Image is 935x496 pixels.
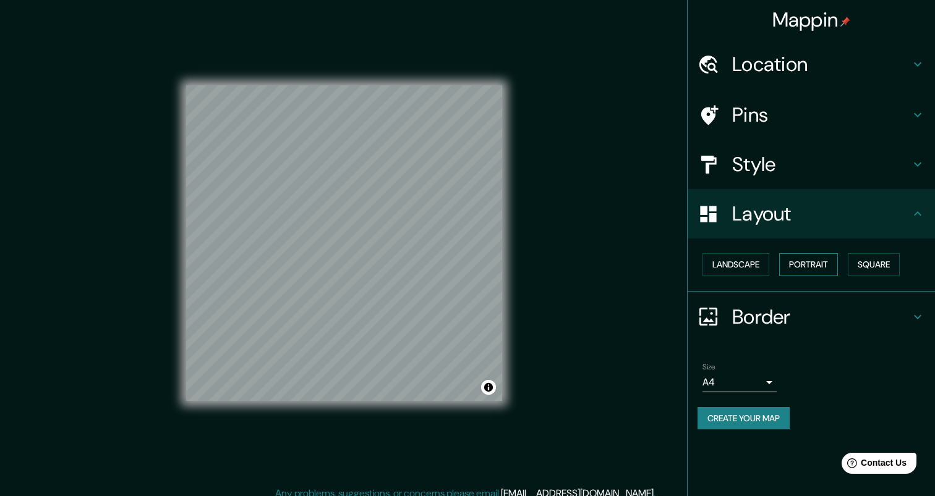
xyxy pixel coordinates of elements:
img: pin-icon.png [840,17,850,27]
div: Pins [688,90,935,140]
h4: Location [732,52,910,77]
label: Size [702,361,715,372]
h4: Style [732,152,910,177]
h4: Layout [732,201,910,226]
div: Style [688,140,935,189]
button: Toggle attribution [481,380,496,395]
button: Portrait [779,253,838,276]
div: Layout [688,189,935,238]
button: Square [848,253,900,276]
div: Location [688,40,935,89]
iframe: Help widget launcher [825,448,921,482]
div: Border [688,292,935,342]
canvas: Map [186,85,502,401]
button: Landscape [702,253,769,276]
h4: Pins [732,103,910,127]
button: Create your map [698,407,790,430]
h4: Mappin [772,7,851,32]
div: A4 [702,372,777,392]
h4: Border [732,305,910,329]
